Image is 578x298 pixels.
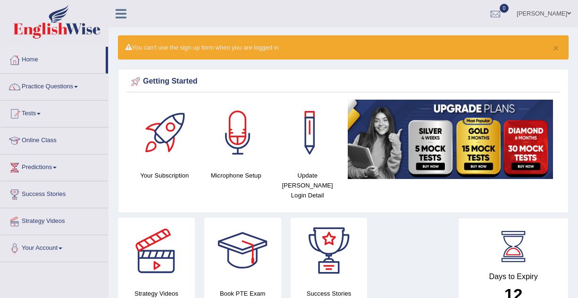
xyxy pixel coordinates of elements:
h4: Update [PERSON_NAME] Login Detail [276,170,338,200]
a: Online Class [0,128,108,151]
div: Getting Started [129,75,558,89]
h4: Your Subscription [134,170,195,180]
img: small5.jpg [348,100,553,179]
a: Strategy Videos [0,208,108,232]
a: Home [0,47,106,70]
h4: Days to Expiry [469,272,558,281]
span: 0 [500,4,509,13]
a: Success Stories [0,181,108,205]
a: Practice Questions [0,74,108,97]
button: × [553,43,559,53]
div: You can't use the sign up form when you are logged in [118,35,569,60]
a: Your Account [0,235,108,259]
a: Tests [0,101,108,124]
a: Predictions [0,154,108,178]
h4: Microphone Setup [205,170,267,180]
